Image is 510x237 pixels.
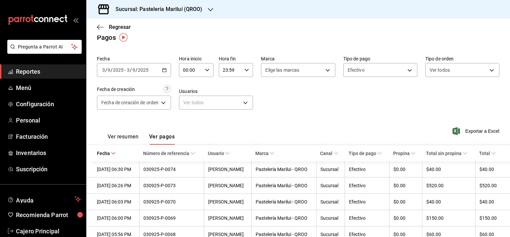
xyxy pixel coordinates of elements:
div: $40.00 [479,167,499,172]
span: Propina [393,151,415,156]
span: Cajero Principal [16,227,81,236]
div: navigation tabs [108,133,175,145]
span: Canal [320,151,338,156]
button: open_drawer_menu [73,17,78,23]
div: Fecha de creación [97,86,135,93]
span: Número de referencia [143,151,195,156]
div: 030925-P-0068 [143,232,200,237]
label: Marca [261,56,335,61]
div: [PERSON_NAME] [208,215,247,221]
div: Efectivo [349,199,385,204]
div: 030925-P-0069 [143,215,200,221]
div: [DATE] 06:30 PM [97,167,135,172]
button: Pregunta a Parrot AI [7,40,82,54]
div: Sucursal [320,199,340,204]
span: Inventarios [16,148,81,157]
input: -- [107,67,111,73]
span: Marca [255,151,274,156]
button: Ver resumen [108,133,138,145]
div: $40.00 [479,199,499,204]
span: Personal [16,116,81,125]
label: Fecha [97,56,171,61]
span: / [130,67,132,73]
span: Efectivo [348,67,365,73]
div: $150.00 [426,215,471,221]
input: ---- [113,67,124,73]
div: Efectivo [349,183,385,188]
span: Menú [16,83,81,92]
div: $0.00 [393,232,418,237]
span: Pregunta a Parrot AI [18,43,71,50]
span: / [105,67,107,73]
div: $40.00 [426,167,471,172]
div: $520.00 [479,183,499,188]
span: Configuración [16,100,81,109]
img: Tooltip marker [119,33,127,41]
div: [PERSON_NAME] [208,183,247,188]
div: $0.00 [393,167,418,172]
div: Efectivo [349,215,385,221]
div: Pastelería Marilui - QROO [256,199,312,204]
div: Efectivo [349,232,385,237]
div: $60.00 [479,232,499,237]
input: -- [132,67,135,73]
label: Hora fin [219,56,253,61]
div: [DATE] 06:03 PM [97,199,135,204]
input: ---- [137,67,149,73]
div: Pastelería Marilui - QROO [256,232,312,237]
div: $150.00 [479,215,499,221]
div: Pagos [97,33,116,42]
div: Pastelería Marilui - QROO [256,167,312,172]
a: Pregunta a Parrot AI [5,48,82,55]
div: $0.00 [393,199,418,204]
span: Ayuda [16,195,72,203]
span: Tipo de pago [349,151,382,156]
div: Ver todos [179,96,253,110]
div: [DATE] 06:26 PM [97,183,135,188]
div: [DATE] 06:00 PM [97,215,135,221]
div: [PERSON_NAME] [208,199,247,204]
div: Sucursal [320,183,340,188]
div: [PERSON_NAME] [208,167,247,172]
span: - [125,67,126,73]
span: Suscripción [16,165,81,174]
input: -- [102,67,105,73]
label: Tipo de pago [343,56,417,61]
div: $0.00 [393,183,418,188]
span: / [135,67,137,73]
h3: Sucursal: Pastelería Mariluí (QROO) [110,5,203,13]
button: Ver pagos [149,133,175,145]
span: Regresar [109,24,131,30]
label: Tipo de orden [425,56,499,61]
div: [PERSON_NAME] [208,232,247,237]
input: -- [127,67,130,73]
span: Ver todos [430,67,450,73]
div: 030925-P-0074 [143,167,200,172]
div: Sucursal [320,232,340,237]
div: [DATE] 05:56 PM [97,232,135,237]
button: Exportar a Excel [454,127,499,135]
button: Regresar [97,24,131,30]
span: Elige las marcas [265,67,299,73]
span: Fecha de creación de orden [101,99,158,106]
span: Usuario [208,151,230,156]
div: 030925-P-0070 [143,199,200,204]
span: Fecha [97,151,116,156]
div: Pastelería Marilui - QROO [256,215,312,221]
span: Facturación [16,132,81,141]
div: $0.00 [393,215,418,221]
div: $60.00 [426,232,471,237]
div: $40.00 [426,199,471,204]
label: Usuarios [179,89,253,94]
span: Total sin propina [426,151,467,156]
span: / [111,67,113,73]
div: Sucursal [320,167,340,172]
div: Pastelería Marilui - QROO [256,183,312,188]
label: Hora inicio [179,56,213,61]
div: Sucursal [320,215,340,221]
div: 030925-P-0073 [143,183,200,188]
div: $520.00 [426,183,471,188]
span: Reportes [16,67,81,76]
